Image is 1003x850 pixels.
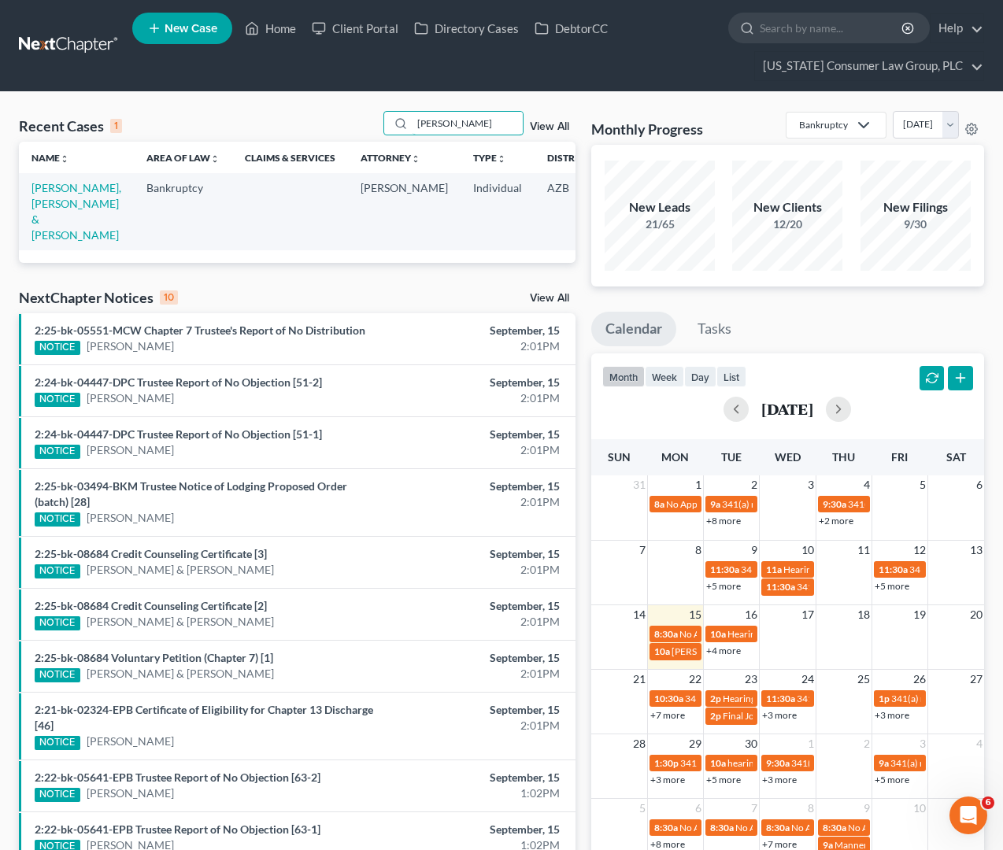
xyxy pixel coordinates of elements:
[666,498,739,510] span: No Appointments
[35,771,320,784] a: 2:22-bk-05641-EPB Trustee Report of No Objection [63-2]
[134,173,232,249] td: Bankruptcy
[395,338,560,354] div: 2:01PM
[395,718,560,734] div: 2:01PM
[31,181,121,242] a: [PERSON_NAME], [PERSON_NAME] & [PERSON_NAME]
[848,822,921,833] span: No Appointments
[631,670,647,689] span: 21
[35,564,80,578] div: NOTICE
[395,562,560,578] div: 2:01PM
[654,645,670,657] span: 10a
[35,736,80,750] div: NOTICE
[800,670,816,689] span: 24
[87,614,274,630] a: [PERSON_NAME] & [PERSON_NAME]
[706,580,741,592] a: +5 more
[348,173,461,249] td: [PERSON_NAME]
[800,541,816,560] span: 10
[411,154,420,164] i: unfold_more
[687,605,703,624] span: 15
[743,734,759,753] span: 30
[547,152,599,164] a: Districtunfold_more
[791,822,864,833] span: No Appointments
[856,605,872,624] span: 18
[848,498,1000,510] span: 341(a) meeting for [PERSON_NAME]
[891,450,908,464] span: Fri
[706,515,741,527] a: +8 more
[395,427,560,442] div: September, 15
[654,757,679,769] span: 1:30p
[761,401,813,417] h2: [DATE]
[35,547,267,560] a: 2:25-bk-08684 Credit Counseling Certificate [3]
[395,323,560,338] div: September, 15
[146,152,220,164] a: Area of Lawunfold_more
[605,216,715,232] div: 21/65
[706,645,741,656] a: +4 more
[395,390,560,406] div: 2:01PM
[638,799,647,818] span: 5
[766,757,790,769] span: 9:30a
[160,290,178,305] div: 10
[19,288,178,307] div: NextChapter Notices
[975,475,984,494] span: 6
[395,702,560,718] div: September, 15
[395,770,560,785] div: September, 15
[395,546,560,562] div: September, 15
[723,710,951,722] span: Final Joint Pretrial Conference ([GEOGRAPHIC_DATA])
[806,799,816,818] span: 8
[87,785,174,801] a: [PERSON_NAME]
[650,774,685,785] a: +3 more
[806,475,816,494] span: 3
[749,799,759,818] span: 7
[473,152,506,164] a: Typeunfold_more
[710,498,720,510] span: 9a
[680,757,832,769] span: 341(a) meeting for [PERSON_NAME]
[722,498,874,510] span: 341(a) meeting for [PERSON_NAME]
[800,605,816,624] span: 17
[461,173,535,249] td: Individual
[832,450,855,464] span: Thu
[638,541,647,560] span: 7
[931,14,983,42] a: Help
[799,118,848,131] div: Bankruptcy
[413,112,523,135] input: Search by name...
[406,14,527,42] a: Directory Cases
[650,838,685,850] a: +8 more
[395,494,560,510] div: 2:01PM
[949,796,987,834] iframe: Intercom live chat
[749,541,759,560] span: 9
[735,822,809,833] span: No Appointments
[631,605,647,624] span: 14
[710,757,726,769] span: 10a
[645,366,684,387] button: week
[35,616,80,630] div: NOTICE
[766,581,795,593] span: 11:30a
[912,799,927,818] span: 10
[35,323,365,337] a: 2:25-bk-05551-MCW Chapter 7 Trustee's Report of No Distribution
[879,564,908,575] span: 11:30a
[918,734,927,753] span: 3
[395,614,560,630] div: 2:01PM
[861,198,971,216] div: New Filings
[716,366,746,387] button: list
[766,693,795,704] span: 11:30a
[806,734,816,753] span: 1
[946,450,966,464] span: Sat
[912,541,927,560] span: 12
[856,670,872,689] span: 25
[650,709,685,721] a: +7 more
[823,498,846,510] span: 9:30a
[685,693,837,704] span: 341(a) meeting for [PERSON_NAME]
[35,668,80,682] div: NOTICE
[672,645,828,657] span: [PERSON_NAME] Arbitration Hearing
[732,198,842,216] div: New Clients
[684,366,716,387] button: day
[237,14,304,42] a: Home
[968,541,984,560] span: 13
[210,154,220,164] i: unfold_more
[875,709,909,721] a: +3 more
[918,475,927,494] span: 5
[912,670,927,689] span: 26
[706,774,741,785] a: +5 more
[35,427,322,441] a: 2:24-bk-04447-DPC Trustee Report of No Objection [51-1]
[661,450,689,464] span: Mon
[530,121,569,132] a: View All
